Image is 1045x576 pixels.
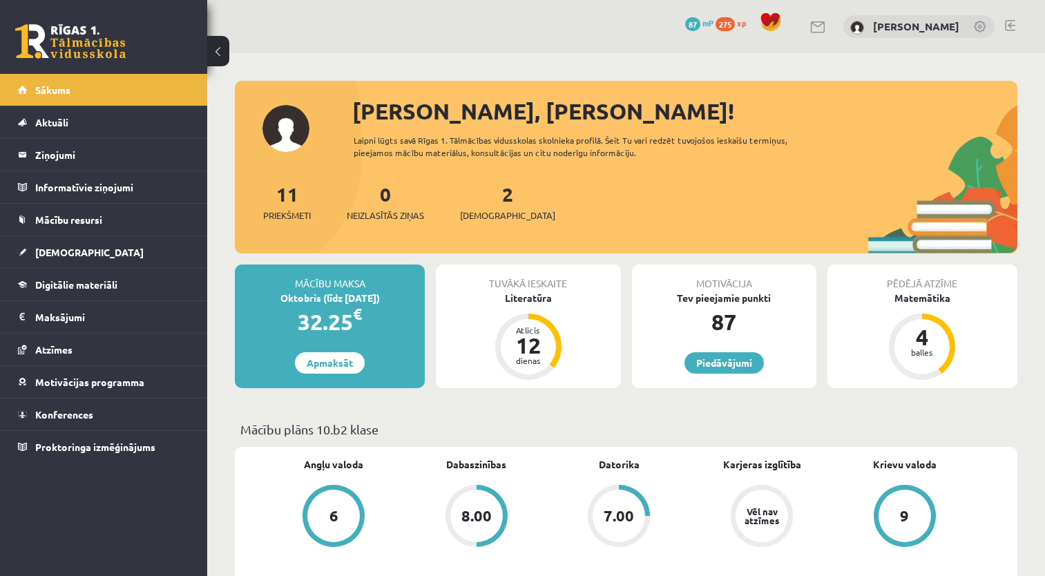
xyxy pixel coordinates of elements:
[460,182,555,222] a: 2[DEMOGRAPHIC_DATA]
[262,485,405,550] a: 6
[18,236,190,268] a: [DEMOGRAPHIC_DATA]
[508,334,549,356] div: 12
[873,457,937,472] a: Krievu valoda
[461,508,492,524] div: 8.00
[263,209,311,222] span: Priekšmeti
[901,348,943,356] div: balles
[742,507,781,525] div: Vēl nav atzīmes
[15,24,126,59] a: Rīgas 1. Tālmācības vidusskola
[405,485,548,550] a: 8.00
[35,278,117,291] span: Digitālie materiāli
[18,431,190,463] a: Proktoringa izmēģinājums
[18,139,190,171] a: Ziņojumi
[18,334,190,365] a: Atzīmes
[35,213,102,226] span: Mācību resursi
[329,508,338,524] div: 6
[900,508,909,524] div: 9
[18,269,190,300] a: Digitālie materiāli
[685,17,713,28] a: 87 mP
[18,171,190,203] a: Informatīvie ziņojumi
[632,265,816,291] div: Motivācija
[737,17,746,28] span: xp
[436,265,620,291] div: Tuvākā ieskaite
[604,508,634,524] div: 7.00
[18,204,190,236] a: Mācību resursi
[347,182,424,222] a: 0Neizlasītās ziņas
[35,171,190,203] legend: Informatīvie ziņojumi
[446,457,506,472] a: Dabaszinības
[354,134,823,159] div: Laipni lūgts savā Rīgas 1. Tālmācības vidusskolas skolnieka profilā. Šeit Tu vari redzēt tuvojošo...
[599,457,640,472] a: Datorika
[632,291,816,305] div: Tev pieejamie punkti
[35,116,68,128] span: Aktuāli
[691,485,834,550] a: Vēl nav atzīmes
[35,246,144,258] span: [DEMOGRAPHIC_DATA]
[702,17,713,28] span: mP
[18,301,190,333] a: Maksājumi
[235,291,425,305] div: Oktobris (līdz [DATE])
[632,305,816,338] div: 87
[18,366,190,398] a: Motivācijas programma
[508,326,549,334] div: Atlicis
[850,21,864,35] img: Viktorija Reivita
[548,485,691,550] a: 7.00
[18,399,190,430] a: Konferences
[833,485,976,550] a: 9
[827,291,1017,305] div: Matemātika
[235,265,425,291] div: Mācību maksa
[352,95,1017,128] div: [PERSON_NAME], [PERSON_NAME]!
[295,352,365,374] a: Apmaksāt
[35,376,144,388] span: Motivācijas programma
[684,352,764,374] a: Piedāvājumi
[304,457,363,472] a: Angļu valoda
[723,457,801,472] a: Karjeras izglītība
[873,19,959,33] a: [PERSON_NAME]
[347,209,424,222] span: Neizlasītās ziņas
[18,74,190,106] a: Sākums
[35,301,190,333] legend: Maksājumi
[35,441,155,453] span: Proktoringa izmēģinājums
[35,139,190,171] legend: Ziņojumi
[901,326,943,348] div: 4
[240,420,1012,439] p: Mācību plāns 10.b2 klase
[827,265,1017,291] div: Pēdējā atzīme
[35,408,93,421] span: Konferences
[827,291,1017,382] a: Matemātika 4 balles
[436,291,620,382] a: Literatūra Atlicis 12 dienas
[436,291,620,305] div: Literatūra
[716,17,753,28] a: 275 xp
[353,304,362,324] span: €
[18,106,190,138] a: Aktuāli
[508,356,549,365] div: dienas
[35,343,73,356] span: Atzīmes
[235,305,425,338] div: 32.25
[716,17,735,31] span: 275
[263,182,311,222] a: 11Priekšmeti
[460,209,555,222] span: [DEMOGRAPHIC_DATA]
[685,17,700,31] span: 87
[35,84,70,96] span: Sākums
